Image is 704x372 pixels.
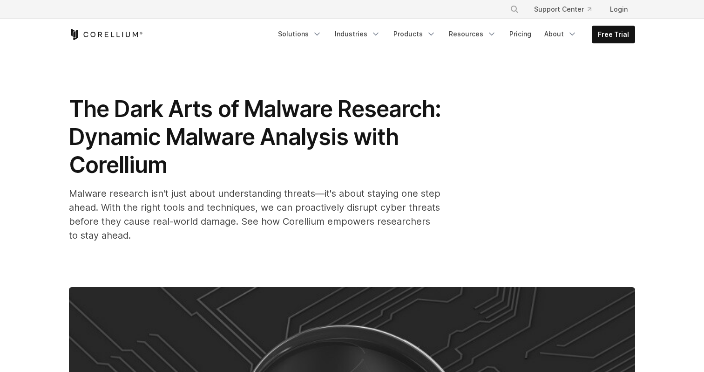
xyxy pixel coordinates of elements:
[539,26,582,42] a: About
[443,26,502,42] a: Resources
[499,1,635,18] div: Navigation Menu
[69,95,441,179] span: The Dark Arts of Malware Research: Dynamic Malware Analysis with Corellium
[602,1,635,18] a: Login
[504,26,537,42] a: Pricing
[329,26,386,42] a: Industries
[69,188,440,241] span: Malware research isn't just about understanding threats—it's about staying one step ahead. With t...
[592,26,635,43] a: Free Trial
[388,26,441,42] a: Products
[527,1,599,18] a: Support Center
[272,26,327,42] a: Solutions
[272,26,635,43] div: Navigation Menu
[506,1,523,18] button: Search
[69,29,143,40] a: Corellium Home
